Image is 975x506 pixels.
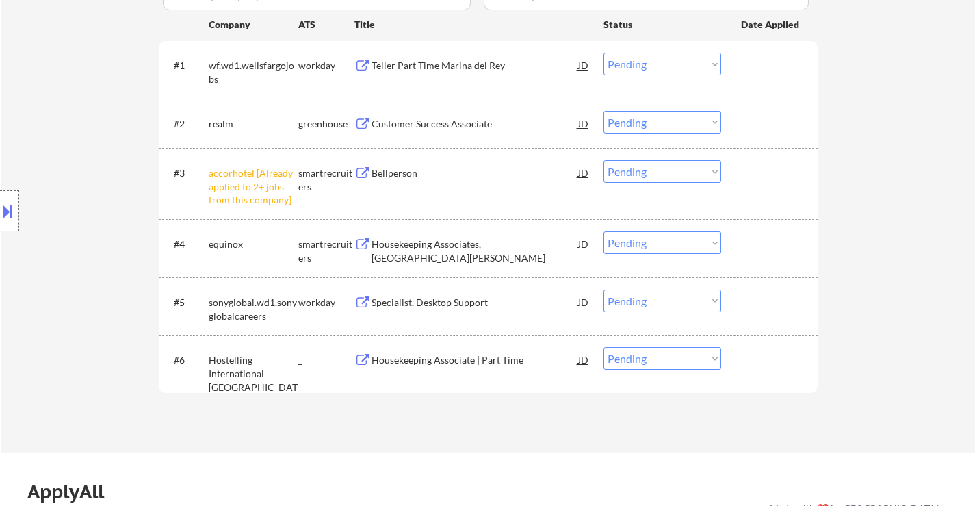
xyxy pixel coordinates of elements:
[209,166,298,207] div: accorhotel [Already applied to 2+ jobs from this company]
[298,296,354,309] div: workday
[372,117,578,131] div: Customer Success Associate
[209,59,298,86] div: wf.wd1.wellsfargojobs
[298,18,354,31] div: ATS
[577,231,590,256] div: JD
[209,18,298,31] div: Company
[298,238,354,264] div: smartrecruiters
[577,290,590,314] div: JD
[577,111,590,136] div: JD
[209,117,298,131] div: realm
[298,59,354,73] div: workday
[577,160,590,185] div: JD
[577,347,590,372] div: JD
[372,296,578,309] div: Specialist, Desktop Support
[174,59,198,73] div: #1
[603,12,721,36] div: Status
[209,353,298,407] div: Hostelling International [GEOGRAPHIC_DATA]
[209,238,298,251] div: equinox
[298,166,354,193] div: smartrecruiters
[741,18,801,31] div: Date Applied
[372,238,578,264] div: Housekeeping Associates, [GEOGRAPHIC_DATA][PERSON_NAME]
[354,18,590,31] div: Title
[372,59,578,73] div: Teller Part Time Marina del Rey
[577,53,590,77] div: JD
[298,117,354,131] div: greenhouse
[27,480,120,503] div: ApplyAll
[209,296,298,322] div: sonyglobal.wd1.sonyglobalcareers
[372,353,578,367] div: Housekeeping Associate | Part Time
[372,166,578,180] div: Bellperson
[174,353,198,367] div: #6
[298,353,354,367] div: _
